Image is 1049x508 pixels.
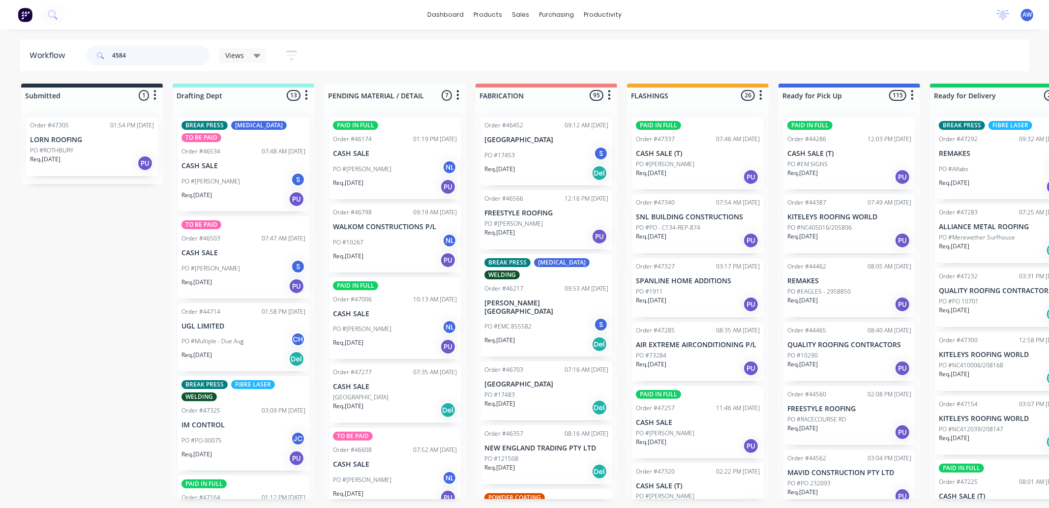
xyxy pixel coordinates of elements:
div: Order #44562 [787,454,826,463]
p: Req. [DATE] [333,252,363,261]
div: [MEDICAL_DATA] [534,258,590,267]
p: PO #PO 10701 [939,297,979,306]
p: CASH SALE [636,418,760,427]
p: Req. [DATE] [181,278,212,287]
div: PAID IN FULLOrder #4700610:13 AM [DATE]CASH SALEPO #[PERSON_NAME]NLReq.[DATE]PU [329,277,461,359]
div: FIBRE LASER [989,121,1032,130]
div: 12:16 PM [DATE] [565,194,608,203]
div: 08:05 AM [DATE] [868,262,911,271]
div: PAID IN FULL [181,479,227,488]
p: Req. [DATE] [636,169,666,178]
p: PO #[PERSON_NAME] [636,160,694,169]
div: PU [440,490,456,506]
div: PU [895,424,910,440]
div: BREAK PRESS [484,258,531,267]
p: PO #EM SIGNS [787,160,828,169]
p: PO #RACECOURSE RD [787,415,846,424]
div: 01:19 PM [DATE] [413,135,457,144]
div: Order #47006 [333,295,372,304]
p: Req. [DATE] [939,179,969,187]
div: Order #4670307:16 AM [DATE][GEOGRAPHIC_DATA]PO #17483Req.[DATE]Del [480,361,612,420]
div: 09:19 AM [DATE] [413,208,457,217]
div: PU [743,233,759,248]
div: Order #44714 [181,307,220,316]
p: PO #17483 [484,390,515,399]
div: 01:54 PM [DATE] [110,121,154,130]
p: PO #[PERSON_NAME] [333,325,391,333]
div: NL [442,320,457,334]
div: purchasing [534,7,579,22]
div: 01:12 PM [DATE] [262,493,305,502]
p: Req. [DATE] [181,450,212,459]
div: BREAK PRESS [939,121,985,130]
p: Req. [DATE] [333,402,363,411]
div: 08:35 AM [DATE] [716,326,760,335]
div: 02:08 PM [DATE] [868,390,911,399]
div: Order #4728508:35 AM [DATE]AIR EXTREME AIRCONDITIONING P/LPO #73284Req.[DATE]PU [632,322,764,381]
div: PU [440,179,456,195]
div: PAID IN FULLOrder #4733707:46 AM [DATE]CASH SALE (T)PO #[PERSON_NAME]Req.[DATE]PU [632,117,764,189]
div: PU [440,339,456,355]
p: Req. [DATE] [787,296,818,305]
p: Req. [DATE] [636,438,666,447]
p: QUALITY ROOFING CONTRACTORS [787,341,911,349]
p: Req. [DATE] [181,351,212,359]
p: CASH SALE [181,162,305,170]
p: Req. [DATE] [333,338,363,347]
p: [PERSON_NAME][GEOGRAPHIC_DATA] [484,299,608,316]
div: [MEDICAL_DATA] [231,121,287,130]
div: Order #47257 [636,404,675,413]
p: PO #EAGLES - 2958850 [787,287,851,296]
div: Order #46703 [484,365,523,374]
p: CASH SALE [333,310,457,318]
div: Order #4679809:19 AM [DATE]WALKOM CONSTRUCTIONS P/LPO #10267NLReq.[DATE]PU [329,204,461,272]
div: PU [895,360,910,376]
div: Order #4446208:05 AM [DATE]REMAKESPO #EAGLES - 2958850Req.[DATE]PU [783,258,915,317]
p: Req. [DATE] [939,370,969,379]
p: SNL BUILDING CONSTRUCTIONS [636,213,760,221]
div: Del [289,351,304,367]
p: CASH SALE (T) [787,149,911,158]
div: 10:13 AM [DATE] [413,295,457,304]
p: PO #Multiple - Due Aug [181,337,243,346]
div: 02:22 PM [DATE] [716,467,760,476]
p: CASH SALE [333,460,457,469]
img: Factory [18,7,32,22]
div: Order #46174 [333,135,372,144]
div: Order #47285 [636,326,675,335]
span: Views [225,50,244,60]
div: Order #4471401:58 PM [DATE]UGL LIMITEDPO #Multiple - Due AugCHReq.[DATE]Del [178,303,309,372]
p: KITELEYS ROOFING WORLD [787,213,911,221]
div: Order #44286 [787,135,826,144]
p: REMAKES [787,277,911,285]
div: Del [592,400,607,416]
div: PU [743,438,759,454]
p: CASH SALE [181,249,305,257]
div: Order #47225 [939,478,978,486]
p: CASH SALE (T) [636,482,760,490]
div: 07:54 AM [DATE] [716,198,760,207]
div: BREAK PRESS[MEDICAL_DATA]WELDINGOrder #4621709:53 AM [DATE][PERSON_NAME][GEOGRAPHIC_DATA]PO #EMC ... [480,254,612,357]
div: 07:49 AM [DATE] [868,198,911,207]
p: Req. [DATE] [181,191,212,200]
p: Req. [DATE] [333,489,363,498]
p: FREESTYLE ROOFING [484,209,608,217]
p: PO #10267 [333,238,363,247]
p: NEW ENGLAND TRADING PTY LTD [484,444,608,452]
div: 07:48 AM [DATE] [262,147,305,156]
div: sales [507,7,534,22]
div: Order #44465 [787,326,826,335]
div: PU [743,169,759,185]
p: PO #1911 [636,287,663,296]
div: Order #4438707:49 AM [DATE]KITELEYS ROOFING WORLDPO #NC405016/205806Req.[DATE]PU [783,194,915,253]
div: Del [440,402,456,418]
p: Req. [DATE] [787,488,818,497]
div: Order #47340 [636,198,675,207]
p: Req. [DATE] [484,463,515,472]
p: Req. [DATE] [484,228,515,237]
p: Req. [DATE] [636,232,666,241]
div: PU [743,360,759,376]
p: CASH SALE (T) [636,149,760,158]
div: Del [592,165,607,181]
div: PU [895,169,910,185]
